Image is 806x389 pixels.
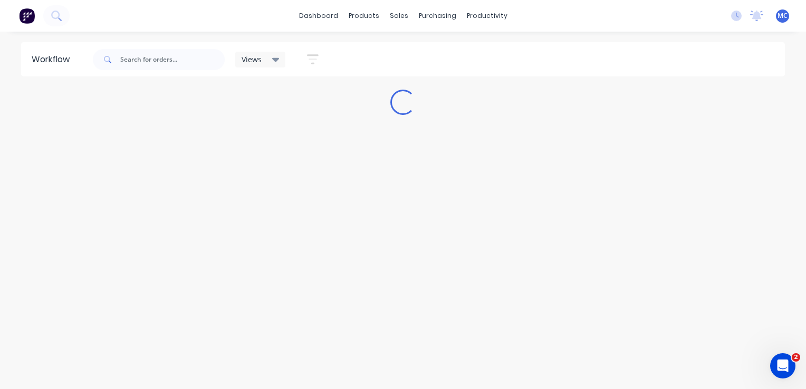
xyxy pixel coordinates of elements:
[19,8,35,24] img: Factory
[770,353,795,378] iframe: Intercom live chat
[242,54,262,65] span: Views
[385,8,414,24] div: sales
[778,11,788,21] span: MC
[120,49,225,70] input: Search for orders...
[32,53,75,66] div: Workflow
[462,8,513,24] div: productivity
[294,8,343,24] a: dashboard
[414,8,462,24] div: purchasing
[792,353,800,362] span: 2
[343,8,385,24] div: products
